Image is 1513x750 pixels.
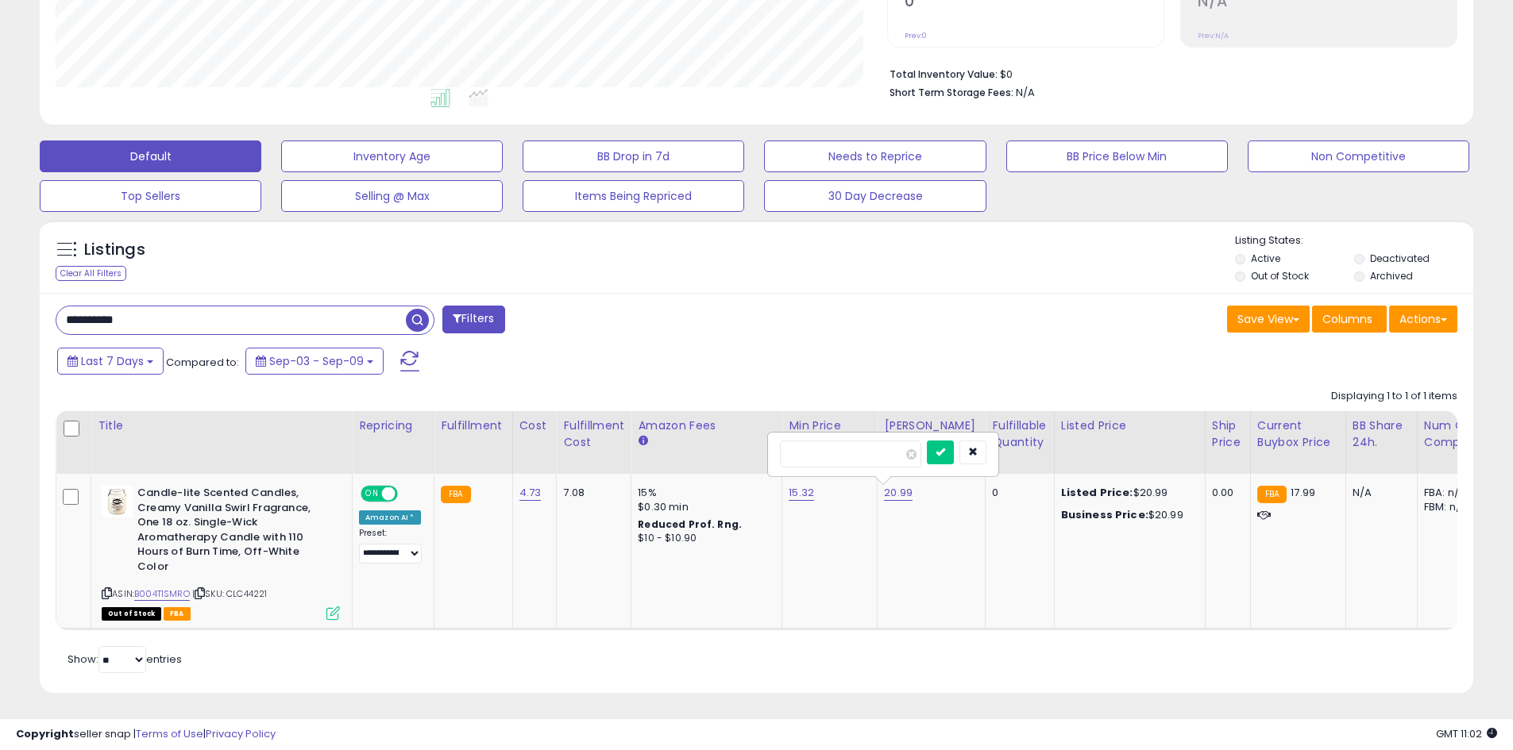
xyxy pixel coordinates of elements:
div: BB Share 24h. [1353,417,1411,451]
span: OFF [396,487,421,501]
div: Title [98,417,345,434]
b: Total Inventory Value: [890,67,998,81]
a: 15.32 [789,485,814,501]
span: 17.99 [1291,485,1315,500]
div: Displaying 1 to 1 of 1 items [1331,389,1457,404]
div: Listed Price [1061,417,1198,434]
button: Columns [1312,306,1387,333]
a: Privacy Policy [206,726,276,741]
div: $10 - $10.90 [638,532,770,545]
div: Num of Comp. [1424,417,1482,451]
button: Non Competitive [1248,140,1469,172]
button: Needs to Reprice [764,140,986,172]
span: | SKU: CLC44221 [192,587,268,600]
label: Archived [1370,269,1413,283]
small: Prev: 0 [905,31,927,40]
b: Listed Price: [1061,485,1133,500]
a: 20.99 [884,485,913,501]
div: Clear All Filters [56,266,126,281]
label: Deactivated [1370,252,1430,265]
span: FBA [164,607,191,621]
button: Sep-03 - Sep-09 [245,348,384,375]
button: BB Drop in 7d [523,140,744,172]
div: Fulfillment [441,417,505,434]
div: Cost [519,417,550,434]
b: Short Term Storage Fees: [890,86,1013,99]
strong: Copyright [16,726,74,741]
div: Fulfillable Quantity [992,417,1047,451]
div: 15% [638,486,770,500]
a: Terms of Use [136,726,203,741]
button: Top Sellers [40,180,261,212]
div: 0.00 [1212,486,1238,500]
small: Prev: N/A [1198,31,1229,40]
button: Default [40,140,261,172]
div: Amazon Fees [638,417,775,434]
span: Columns [1322,311,1372,327]
p: Listing States: [1235,233,1473,248]
div: [PERSON_NAME] [884,417,978,434]
span: Compared to: [166,355,239,370]
span: Last 7 Days [81,353,144,369]
b: Business Price: [1061,507,1148,522]
button: BB Price Below Min [1006,140,1228,172]
div: Ship Price [1212,417,1244,451]
label: Out of Stock [1251,269,1309,283]
div: 7.08 [563,486,619,500]
span: 2025-09-17 11:02 GMT [1436,726,1497,741]
div: $0.30 min [638,500,770,514]
button: Actions [1389,306,1457,333]
span: Sep-03 - Sep-09 [269,353,364,369]
span: N/A [1016,85,1035,100]
h5: Listings [84,239,145,261]
span: Show: entries [68,652,182,667]
div: Repricing [359,417,427,434]
button: 30 Day Decrease [764,180,986,212]
div: 0 [992,486,1041,500]
b: Candle-lite Scented Candles, Creamy Vanilla Swirl Fragrance, One 18 oz. Single-Wick Aromatherapy ... [137,486,330,578]
a: B004T1SMRO [134,587,190,601]
div: Current Buybox Price [1257,417,1339,451]
button: Filters [442,306,504,333]
a: 4.73 [519,485,542,501]
div: $20.99 [1061,486,1193,500]
div: Fulfillment Cost [563,417,624,451]
small: FBA [441,486,470,503]
div: Preset: [359,528,422,563]
span: All listings that are currently out of stock and unavailable for purchase on Amazon [102,607,161,621]
b: Reduced Prof. Rng. [638,517,742,531]
button: Last 7 Days [57,348,164,375]
img: 41B3w-g2-YS._SL40_.jpg [102,486,133,517]
label: Active [1251,252,1280,265]
button: Items Being Repriced [523,180,744,212]
div: Min Price [789,417,870,434]
div: ASIN: [102,486,340,618]
li: $0 [890,63,1445,83]
small: Amazon Fees. [638,434,647,448]
div: $20.99 [1061,508,1193,522]
div: N/A [1353,486,1405,500]
div: FBA: n/a [1424,486,1476,500]
small: FBA [1257,486,1287,503]
button: Save View [1227,306,1310,333]
div: seller snap | | [16,727,276,742]
div: FBM: n/a [1424,500,1476,514]
button: Selling @ Max [281,180,503,212]
span: ON [362,487,382,501]
button: Inventory Age [281,140,503,172]
div: Amazon AI * [359,510,421,525]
